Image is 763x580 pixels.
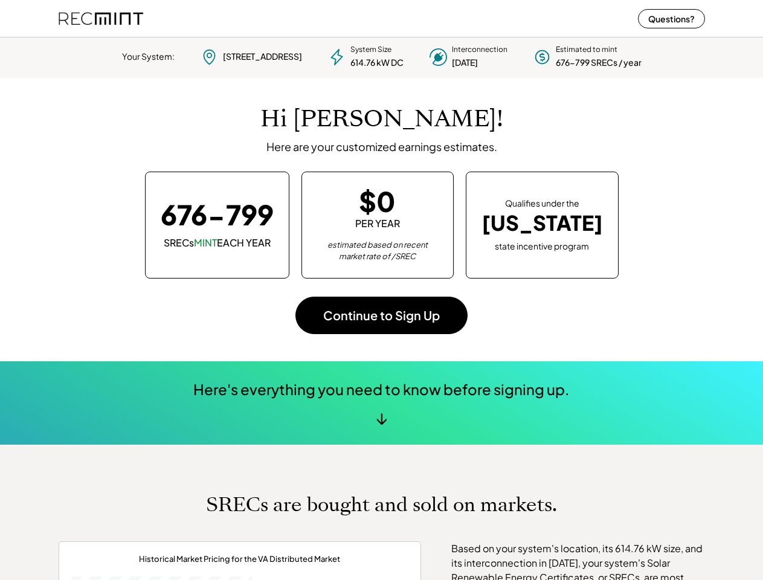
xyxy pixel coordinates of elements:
[505,198,579,210] div: Qualifies under the
[556,45,617,55] div: Estimated to mint
[355,217,400,230] div: PER YEAR
[452,45,507,55] div: Interconnection
[452,57,478,69] div: [DATE]
[266,140,497,153] div: Here are your customized earnings estimates.
[350,45,391,55] div: System Size
[59,2,143,34] img: recmint-logotype%403x%20%281%29.jpeg
[260,105,503,134] h1: Hi [PERSON_NAME]!
[638,9,705,28] button: Questions?
[161,201,274,228] div: 676-799
[139,554,340,564] div: Historical Market Pricing for the VA Distributed Market
[481,211,603,236] div: [US_STATE]
[350,57,404,69] div: 614.76 kW DC
[193,379,570,400] div: Here's everything you need to know before signing up.
[194,236,217,249] font: MINT
[556,57,642,69] div: 676-799 SRECs / year
[317,239,438,263] div: estimated based on recent market rate of /SREC
[223,51,302,63] div: [STREET_ADDRESS]
[495,239,589,253] div: state incentive program
[295,297,468,334] button: Continue to Sign Up
[164,236,271,250] div: SRECs EACH YEAR
[206,493,557,517] h1: SRECs are bought and sold on markets.
[359,187,396,214] div: $0
[376,408,387,427] div: ↓
[122,51,175,63] div: Your System:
